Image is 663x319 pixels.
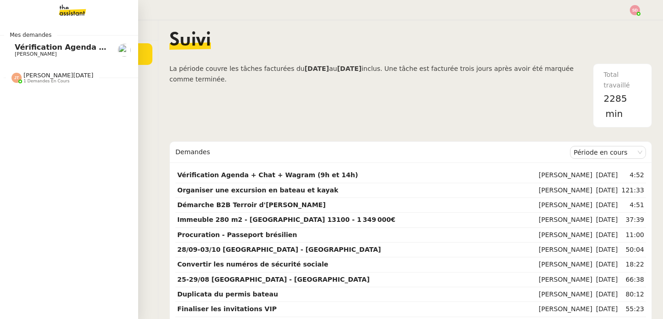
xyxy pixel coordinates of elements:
[630,5,640,15] img: svg
[329,65,337,72] span: au
[594,183,619,198] td: [DATE]
[594,228,619,243] td: [DATE]
[537,257,594,272] td: [PERSON_NAME]
[15,51,57,57] span: [PERSON_NAME]
[304,65,329,72] b: [DATE]
[537,183,594,198] td: [PERSON_NAME]
[175,143,570,162] div: Demandes
[574,146,642,158] nz-select-item: Période en cours
[604,70,641,91] div: Total travaillé
[620,213,646,227] td: 37:39
[594,287,619,302] td: [DATE]
[15,43,221,52] span: Vérification Agenda + Chat + Wagram (9h et 14h)
[620,287,646,302] td: 80:12
[594,213,619,227] td: [DATE]
[23,72,93,79] span: [PERSON_NAME][DATE]
[620,273,646,287] td: 66:38
[537,273,594,287] td: [PERSON_NAME]
[620,183,646,198] td: 121:33
[169,31,211,50] span: Suivi
[537,198,594,213] td: [PERSON_NAME]
[537,228,594,243] td: [PERSON_NAME]
[620,302,646,317] td: 55:23
[620,257,646,272] td: 18:22
[594,302,619,317] td: [DATE]
[337,65,361,72] b: [DATE]
[169,65,304,72] span: La période couvre les tâches facturées du
[177,186,338,194] strong: Organiser une excursion en bateau et kayak
[177,261,328,268] strong: Convertir les numéros de sécurité sociale
[23,79,70,84] span: 1 demandes en cours
[177,171,358,179] strong: Vérification Agenda + Chat + Wagram (9h et 14h)
[4,30,57,40] span: Mes demandes
[177,246,381,253] strong: 28/09-03/10 [GEOGRAPHIC_DATA] - [GEOGRAPHIC_DATA]
[177,305,277,313] strong: Finaliser les invitations VIP
[169,65,574,83] span: inclus. Une tâche est facturée trois jours après avoir été marquée comme terminée.
[605,106,623,122] span: min
[177,216,395,223] strong: Immeuble 280 m2 - [GEOGRAPHIC_DATA] 13100 - 1 349 000€
[177,276,370,283] strong: 25-29/08 [GEOGRAPHIC_DATA] - [GEOGRAPHIC_DATA]
[537,287,594,302] td: [PERSON_NAME]
[620,228,646,243] td: 11:00
[118,44,131,57] img: users%2F9GXHdUEgf7ZlSXdwo7B3iBDT3M02%2Favatar%2Fimages.jpeg
[594,273,619,287] td: [DATE]
[604,93,627,104] span: 2285
[594,198,619,213] td: [DATE]
[594,243,619,257] td: [DATE]
[537,243,594,257] td: [PERSON_NAME]
[537,302,594,317] td: [PERSON_NAME]
[594,257,619,272] td: [DATE]
[620,168,646,183] td: 4:52
[594,168,619,183] td: [DATE]
[537,213,594,227] td: [PERSON_NAME]
[620,198,646,213] td: 4:51
[12,73,22,83] img: svg
[177,290,278,298] strong: Duplicata du permis bateau
[177,231,297,238] strong: Procuration - Passeport brésilien
[537,168,594,183] td: [PERSON_NAME]
[177,201,326,209] strong: Démarche B2B Terroir d'[PERSON_NAME]
[620,243,646,257] td: 50:04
